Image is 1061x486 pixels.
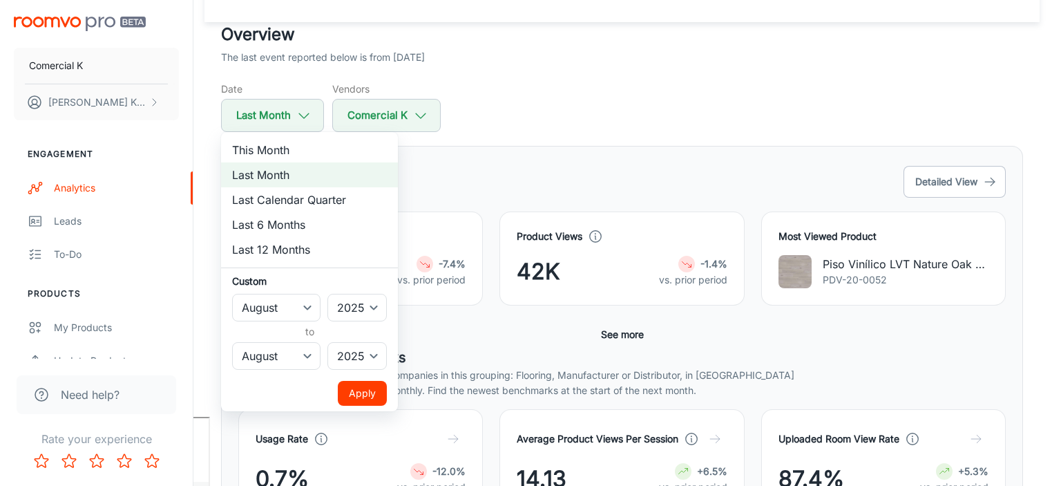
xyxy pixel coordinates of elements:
[22,22,33,33] img: logo_orange.svg
[235,324,384,339] h6: to
[221,187,398,212] li: Last Calendar Quarter
[137,80,149,91] img: tab_keywords_by_traffic_grey.svg
[221,138,398,162] li: This Month
[37,80,48,91] img: tab_domain_overview_orange.svg
[22,36,33,47] img: website_grey.svg
[221,162,398,187] li: Last Month
[221,212,398,237] li: Last 6 Months
[52,82,124,91] div: Domain Overview
[221,237,398,262] li: Last 12 Months
[232,274,387,288] h6: Custom
[338,381,387,406] button: Apply
[36,36,152,47] div: Domain: [DOMAIN_NAME]
[153,82,233,91] div: Keywords by Traffic
[39,22,68,33] div: v 4.0.25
